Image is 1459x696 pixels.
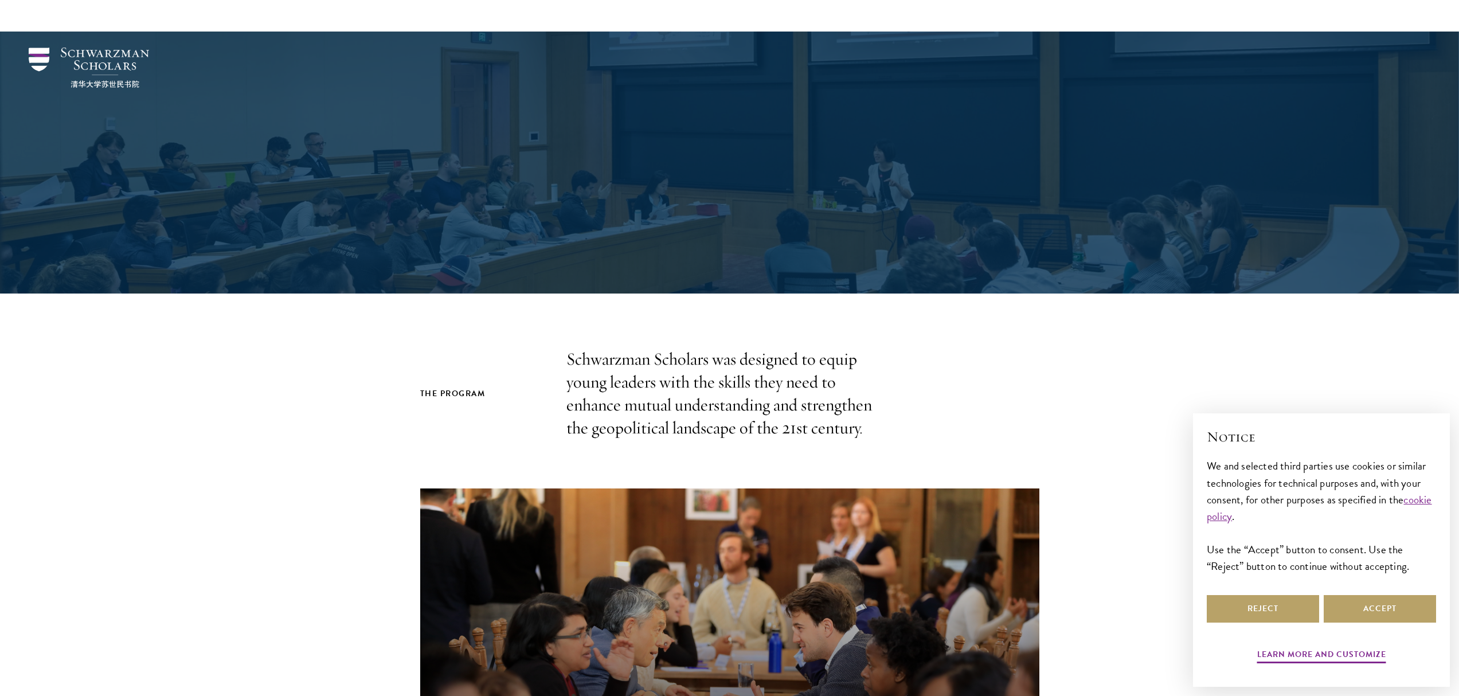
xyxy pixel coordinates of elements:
button: Reject [1207,595,1319,623]
div: We and selected third parties use cookies or similar technologies for technical purposes and, wit... [1207,458,1436,574]
h2: The Program [420,386,543,401]
p: Schwarzman Scholars was designed to equip young leaders with the skills they need to enhance mutu... [566,348,893,440]
img: Schwarzman Scholars [29,48,149,88]
h2: Notice [1207,427,1436,447]
button: Learn more and customize [1257,647,1386,665]
button: Accept [1324,595,1436,623]
a: cookie policy [1207,491,1432,525]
